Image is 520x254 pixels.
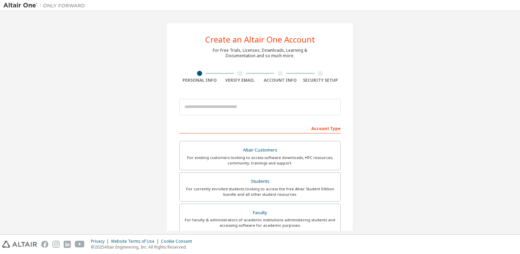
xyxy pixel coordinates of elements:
div: Account Info [260,78,300,83]
div: For currently enrolled students looking to access the free Altair Student Edition bundle and all ... [184,186,336,197]
div: For Free Trials, Licenses, Downloads, Learning & Documentation and so much more. [213,48,307,59]
img: instagram.svg [52,241,60,248]
div: Altair Customers [184,145,336,155]
div: For faculty & administrators of academic institutions administering students and accessing softwa... [184,217,336,228]
div: Website Terms of Use [111,239,161,244]
div: For existing customers looking to access software downloads, HPC resources, community, trainings ... [184,155,336,166]
div: Privacy [91,239,111,244]
img: facebook.svg [41,241,48,248]
div: Verify Email [220,78,260,83]
div: Cookie Consent [161,239,196,244]
img: Altair One [3,2,88,9]
p: © 2025 Altair Engineering, Inc. All Rights Reserved. [91,244,196,250]
div: Security Setup [300,78,341,83]
div: Account Type [179,123,341,133]
div: Create an Altair One Account [205,35,315,44]
div: Faculty [184,208,336,218]
div: Students [184,177,336,186]
img: linkedin.svg [64,241,71,248]
div: Personal Info [179,78,220,83]
img: youtube.svg [75,241,85,248]
img: altair_logo.svg [2,241,37,248]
